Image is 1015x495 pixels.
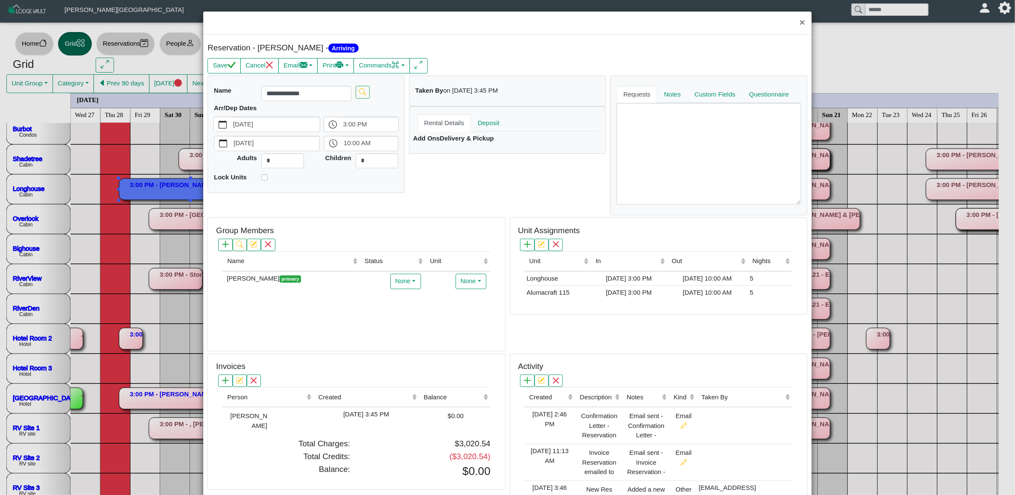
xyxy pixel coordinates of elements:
[524,241,531,248] svg: plus
[365,256,416,266] div: Status
[216,362,246,372] h5: Invoices
[240,58,279,73] button: Cancelx
[577,446,620,478] div: Invoice Reservation emailed to guest
[214,87,231,94] b: Name
[748,271,793,286] td: 5
[324,117,342,132] button: clock
[671,446,695,467] div: Email
[214,136,232,151] button: calendar
[524,271,591,286] td: Longhouse
[356,86,370,98] button: search
[233,375,247,387] button: pencil square
[593,288,665,298] div: [DATE] 3:00 PM
[236,241,243,248] svg: search
[325,154,351,161] b: Children
[216,226,274,236] h5: Group Members
[669,288,746,298] div: [DATE] 10:00 AM
[363,465,491,478] h3: $0.00
[518,362,543,372] h5: Activity
[443,87,498,94] i: on [DATE] 3:45 PM
[529,392,566,402] div: Created
[214,173,247,181] b: Lock Units
[549,375,563,387] button: x
[688,86,743,103] a: Custom Fields
[538,377,545,384] svg: pencil square
[278,58,318,73] button: Emailenvelope fill
[553,377,559,384] svg: x
[518,226,580,236] h5: Unit Assignments
[250,377,257,384] svg: x
[793,12,811,34] button: Close
[671,483,695,495] div: Other
[580,392,613,402] div: Description
[549,239,563,251] button: x
[222,439,350,449] h5: Total Charges:
[456,274,486,289] button: None
[672,256,739,266] div: Out
[424,392,481,402] div: Balance
[702,392,784,402] div: Taken By
[237,154,257,161] b: Adults
[317,58,354,73] button: Printprinter fill
[538,241,545,248] svg: pencil square
[265,241,272,248] svg: x
[363,439,491,449] h5: $3,020.54
[418,114,471,132] a: Rental Details
[319,392,410,402] div: Created
[342,136,398,151] label: 10:00 AM
[325,136,342,151] button: clock
[520,239,534,251] button: plus
[657,86,687,103] a: Notes
[520,375,534,387] button: plus
[261,239,275,251] button: x
[415,87,444,94] b: Taken By
[225,274,358,284] div: [PERSON_NAME]
[208,58,240,73] button: Savecheck
[596,256,658,266] div: In
[681,459,687,466] svg: pencil
[527,410,573,429] div: [DATE] 2:46 PM
[228,61,236,69] svg: check
[222,241,229,248] svg: plus
[742,86,796,103] a: Questionnaire
[214,117,231,132] button: calendar
[218,239,232,251] button: plus
[669,274,746,284] div: [DATE] 10:00 AM
[250,241,257,248] svg: pencil square
[231,117,320,132] label: [DATE]
[392,61,400,69] svg: command
[415,61,423,69] svg: arrows angle expand
[410,58,428,73] button: arrows angle expand
[219,120,227,129] svg: calendar
[316,410,417,419] div: [DATE] 3:45 PM
[222,452,350,462] h5: Total Credits:
[218,375,232,387] button: plus
[577,410,620,442] div: Confirmation Letter - Reservation *** emailed to g
[233,239,247,251] button: search
[247,239,261,251] button: pencil square
[219,139,227,147] svg: calendar
[535,375,549,387] button: pencil square
[342,117,398,132] label: 3:00 PM
[627,392,660,402] div: Notes
[430,256,482,266] div: Unit
[671,410,695,431] div: Email
[421,410,464,421] div: $0.00
[280,275,301,283] span: primary
[535,239,549,251] button: pencil square
[329,139,337,147] svg: clock
[752,256,784,266] div: Nights
[440,135,494,142] b: Delivery & Pickup
[227,256,351,266] div: Name
[624,446,667,478] div: Email sent - Invoice Reservation - [GEOGRAPHIC_DATA] Invoice Reservation
[413,135,440,142] b: Add Ons
[214,104,257,111] b: Arr/Dep Dates
[208,43,505,53] h5: Reservation - [PERSON_NAME] -
[681,422,687,429] svg: pencil
[359,88,366,95] svg: search
[390,274,421,289] button: None
[624,410,667,442] div: Email sent - Confirmation Letter - Reservation *** - Letter sent to guests when they have booked ...
[529,256,582,266] div: Unit
[336,61,344,69] svg: printer fill
[593,274,665,284] div: [DATE] 3:00 PM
